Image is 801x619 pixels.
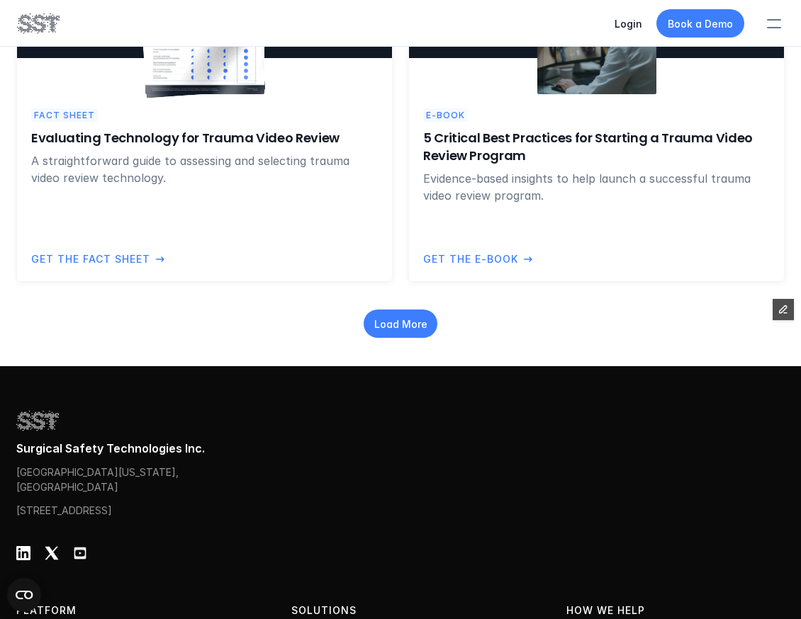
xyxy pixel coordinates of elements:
[615,18,642,30] a: Login
[291,603,382,618] p: Solutions
[423,251,518,267] p: Get the E-Book
[566,603,654,618] p: HOW WE HELP
[31,129,378,147] h6: Evaluating Technology for Trauma Video Review
[16,409,59,433] img: SST logo
[773,299,794,320] button: Edit Framer Content
[73,546,87,560] img: Youtube Logo
[16,603,104,618] p: PLATFORM
[17,11,60,35] img: SST logo
[7,578,41,612] button: Open CMP widget
[668,16,733,31] p: Book a Demo
[16,465,186,494] p: [GEOGRAPHIC_DATA][US_STATE], [GEOGRAPHIC_DATA]
[426,108,465,122] p: E-Book
[31,251,150,267] p: Get the Fact Sheet
[423,171,770,205] p: Evidence-based insights to help launch a successful trauma video review program.
[656,9,744,38] a: Book a Demo
[31,152,378,186] p: A straightforward guide to assessing and selecting trauma video review technology.
[16,441,785,456] p: Surgical Safety Technologies Inc.
[374,317,427,331] p: Load More
[34,108,95,122] p: Fact Sheet
[16,503,154,518] p: [STREET_ADDRESS]
[423,129,770,164] h6: 5 Critical Best Practices for Starting a Trauma Video Review Program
